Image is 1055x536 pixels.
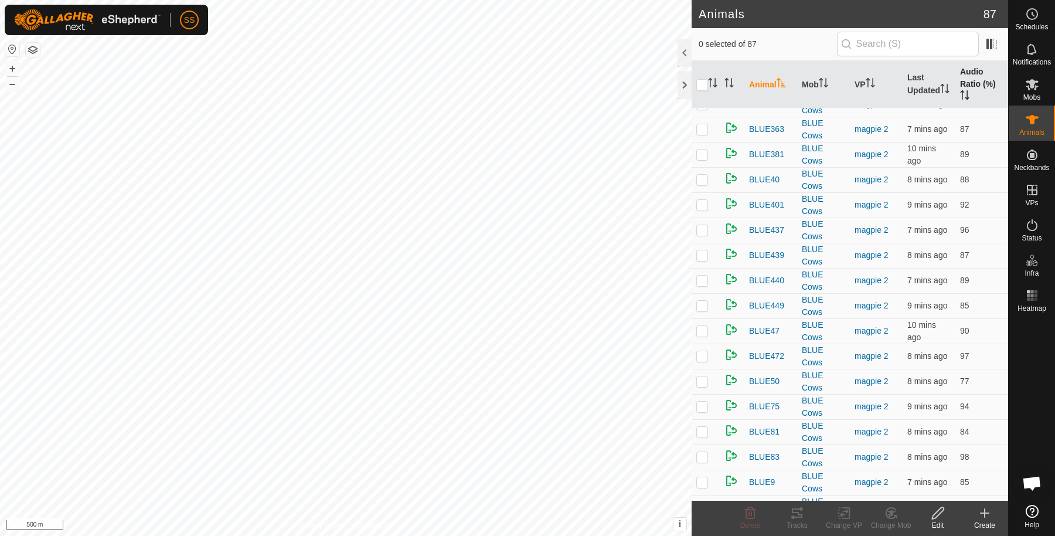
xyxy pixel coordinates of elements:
span: BLUE9 [749,476,775,488]
span: Heatmap [1017,305,1046,312]
span: Delete [740,521,761,530]
a: magpie 2 [855,175,889,184]
th: Animal [744,61,797,108]
div: BLUE Cows [802,193,845,218]
a: Contact Us [358,521,392,531]
span: 90 [960,326,969,335]
a: Help [1009,500,1055,533]
div: Open chat [1015,466,1050,501]
img: returning on [724,499,738,513]
div: BLUE Cows [802,395,845,419]
span: 22 Sept 2025, 12:25 pm [907,427,947,436]
th: VP [850,61,903,108]
a: magpie 2 [855,351,889,361]
a: magpie 2 [855,326,889,335]
span: 22 Sept 2025, 12:25 pm [907,124,947,134]
a: magpie 2 [855,427,889,436]
span: BLUE440 [749,274,784,287]
a: magpie 2 [855,225,889,235]
div: BLUE Cows [802,269,845,293]
div: BLUE Cows [802,319,845,344]
h2: Animals [699,7,983,21]
span: 22 Sept 2025, 12:24 pm [907,200,947,209]
img: returning on [724,247,738,261]
span: 94 [960,402,969,411]
span: 22 Sept 2025, 12:25 pm [907,477,947,487]
span: Status [1022,235,1042,242]
a: magpie 2 [855,376,889,386]
span: i [679,519,681,529]
div: BLUE Cows [802,344,845,369]
span: 87 [960,124,969,134]
p-sorticon: Activate to sort [724,80,734,89]
th: Mob [797,61,850,108]
span: 85 [960,301,969,310]
span: 22 Sept 2025, 12:24 pm [907,402,947,411]
div: BLUE Cows [802,218,845,243]
div: BLUE Cows [802,243,845,268]
div: Tracks [774,520,821,531]
span: Mobs [1023,94,1040,101]
span: 85 [960,477,969,487]
img: returning on [724,423,738,437]
span: Animals [1019,129,1044,136]
span: BLUE81 [749,426,780,438]
p-sorticon: Activate to sort [777,80,786,89]
p-sorticon: Activate to sort [960,92,969,101]
button: Map Layers [26,43,40,57]
a: magpie 2 [855,301,889,310]
span: 96 [960,225,969,235]
span: BLUE50 [749,375,780,388]
div: BLUE Cows [802,143,845,167]
span: 22 Sept 2025, 12:25 pm [907,276,947,285]
a: magpie 2 [855,150,889,159]
div: Create [961,520,1008,531]
span: 22 Sept 2025, 12:25 pm [907,225,947,235]
span: BLUE363 [749,123,784,135]
img: returning on [724,222,738,236]
span: Neckbands [1014,164,1049,171]
div: BLUE Cows [802,369,845,394]
img: Gallagher Logo [14,9,161,30]
span: 22 Sept 2025, 12:24 pm [907,351,947,361]
span: 98 [960,452,969,462]
span: VPs [1025,199,1038,206]
span: 22 Sept 2025, 12:24 pm [907,175,947,184]
img: returning on [724,323,738,337]
img: returning on [724,121,738,135]
span: 88 [960,175,969,184]
span: 89 [960,150,969,159]
span: BLUE381 [749,148,784,161]
img: returning on [724,398,738,412]
span: SS [184,14,195,26]
input: Search (S) [837,32,979,56]
span: BLUE449 [749,300,784,312]
a: Privacy Policy [300,521,343,531]
span: Help [1025,521,1039,528]
th: Audio Ratio (%) [955,61,1008,108]
div: Change VP [821,520,867,531]
span: Notifications [1013,59,1051,66]
span: BLUE40 [749,174,780,186]
a: magpie 2 [855,276,889,285]
a: magpie 2 [855,452,889,462]
div: Change Mob [867,520,914,531]
p-sorticon: Activate to sort [940,86,949,95]
div: BLUE Cows [802,168,845,192]
span: BLUE401 [749,199,784,211]
span: BLUE472 [749,350,784,362]
span: 87 [960,250,969,260]
div: BLUE Cows [802,117,845,142]
span: 22 Sept 2025, 12:23 pm [907,320,936,342]
span: BLUE437 [749,224,784,236]
img: returning on [724,297,738,311]
div: BLUE Cows [802,294,845,318]
a: magpie 2 [855,200,889,209]
span: 22 Sept 2025, 12:24 pm [907,452,947,462]
span: 97 [960,351,969,361]
span: 22 Sept 2025, 12:25 pm [907,376,947,386]
button: – [5,77,19,91]
a: magpie 2 [855,124,889,134]
div: BLUE Cows [802,445,845,470]
span: BLUE75 [749,401,780,413]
